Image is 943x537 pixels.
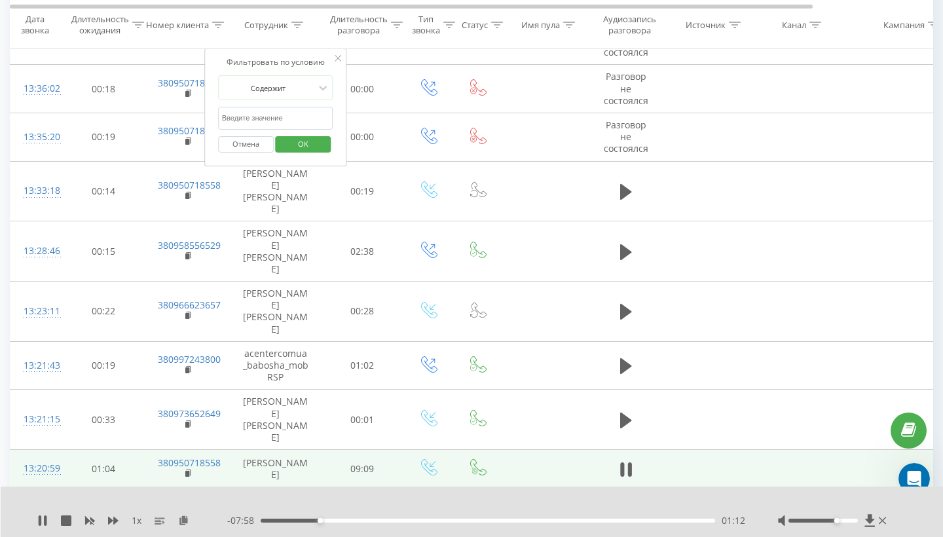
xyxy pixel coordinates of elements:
div: Кампания [883,19,925,30]
td: [PERSON_NAME] [230,450,322,488]
div: Номер клиента [146,19,209,30]
a: 380966623657 [158,299,221,311]
div: 13:21:43 [24,353,50,379]
div: Дата звонка [10,14,59,36]
a: 380997243800 [158,353,221,365]
div: Фильтровать по условию [218,56,333,69]
td: 02:38 [322,221,403,282]
td: 00:00 [322,65,403,113]
td: 00:33 [63,390,145,450]
a: 380973652649 [158,407,221,420]
td: 01:04 [63,450,145,488]
div: 13:36:02 [24,76,50,102]
span: 1 x [132,514,141,527]
a: 380950718558 [158,77,221,89]
td: 00:01 [322,390,403,450]
td: [PERSON_NAME] [PERSON_NAME] [230,390,322,450]
a: 380950718558 [158,179,221,191]
span: Разговор не состоялся [604,119,648,155]
button: Отмена [218,136,274,153]
div: Тип звонка [412,14,440,36]
input: Введите значение [218,107,333,130]
div: 13:28:46 [24,238,50,264]
a: 380958556529 [158,239,221,251]
td: [PERSON_NAME] [PERSON_NAME] [230,282,322,342]
div: 13:20:59 [24,456,50,481]
div: Длительность ожидания [71,14,129,36]
iframe: Intercom live chat [898,463,930,494]
td: 00:19 [322,161,403,221]
div: 13:23:11 [24,299,50,324]
td: 00:19 [63,113,145,162]
td: [PERSON_NAME] [PERSON_NAME] [230,161,322,221]
button: OK [276,136,331,153]
td: [PERSON_NAME] [PERSON_NAME] [230,221,322,282]
a: 380950718558 [158,124,221,137]
a: 380950718558 [158,456,221,469]
div: Длительность разговора [330,14,388,36]
span: Разговор не состоялся [604,70,648,106]
div: Accessibility label [834,518,840,523]
td: 00:00 [322,113,403,162]
div: Источник [686,19,726,30]
span: - 07:58 [227,514,261,527]
td: 09:09 [322,450,403,488]
div: Accessibility label [318,518,323,523]
div: 13:33:18 [24,178,50,204]
div: Сотрудник [244,19,288,30]
div: Имя пула [521,19,560,30]
td: acentercomua_babosha_mobRSP [230,341,322,390]
div: Канал [782,19,806,30]
td: 01:02 [322,341,403,390]
td: 00:14 [63,161,145,221]
div: Аудиозапись разговора [598,14,661,36]
div: 13:21:15 [24,407,50,432]
div: 13:35:20 [24,124,50,150]
span: OK [285,134,322,154]
span: 01:12 [722,514,745,527]
td: 00:15 [63,221,145,282]
div: Статус [462,19,488,30]
td: 00:28 [322,282,403,342]
td: 00:19 [63,341,145,390]
td: 00:18 [63,65,145,113]
td: 00:22 [63,282,145,342]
